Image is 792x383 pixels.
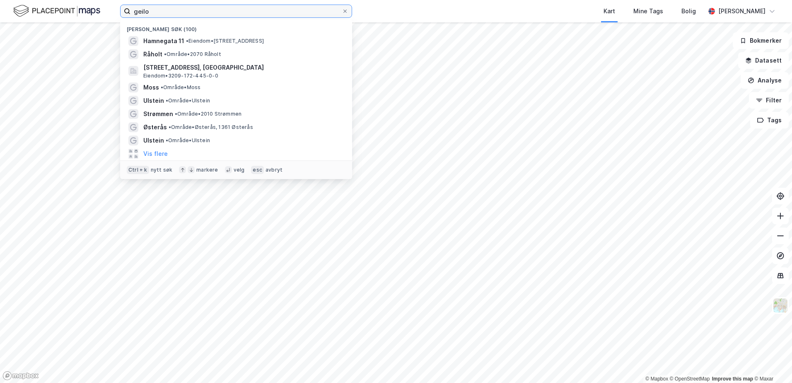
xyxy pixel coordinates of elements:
[670,376,710,382] a: OpenStreetMap
[143,63,342,73] span: [STREET_ADDRESS], [GEOGRAPHIC_DATA]
[681,6,696,16] div: Bolig
[750,112,789,128] button: Tags
[143,36,184,46] span: Hamnegata 11
[741,72,789,89] button: Analyse
[266,167,283,173] div: avbryt
[749,92,789,109] button: Filter
[161,84,200,91] span: Område • Moss
[166,97,210,104] span: Område • Ulstein
[604,6,615,16] div: Kart
[130,5,342,17] input: Søk på adresse, matrikkel, gårdeiere, leietakere eller personer
[143,109,173,119] span: Strømmen
[234,167,245,173] div: velg
[251,166,264,174] div: esc
[127,166,149,174] div: Ctrl + k
[13,4,100,18] img: logo.f888ab2527a4732fd821a326f86c7f29.svg
[166,97,168,104] span: •
[718,6,765,16] div: [PERSON_NAME]
[166,137,210,144] span: Område • Ulstein
[143,73,218,79] span: Eiendom • 3209-172-445-0-0
[161,84,163,90] span: •
[773,298,788,313] img: Z
[143,96,164,106] span: Ulstein
[751,343,792,383] div: Kontrollprogram for chat
[751,343,792,383] iframe: Chat Widget
[645,376,668,382] a: Mapbox
[143,136,164,145] span: Ulstein
[738,52,789,69] button: Datasett
[143,149,168,159] button: Vis flere
[186,38,188,44] span: •
[143,82,159,92] span: Moss
[166,137,168,143] span: •
[151,167,173,173] div: nytt søk
[143,49,162,59] span: Råholt
[2,371,39,381] a: Mapbox homepage
[175,111,241,117] span: Område • 2010 Strømmen
[120,19,352,34] div: [PERSON_NAME] søk (100)
[143,122,167,132] span: Østerås
[164,51,221,58] span: Område • 2070 Råholt
[196,167,218,173] div: markere
[169,124,253,131] span: Område • Østerås, 1361 Østerås
[169,124,171,130] span: •
[175,111,177,117] span: •
[712,376,753,382] a: Improve this map
[733,32,789,49] button: Bokmerker
[633,6,663,16] div: Mine Tags
[164,51,167,57] span: •
[186,38,264,44] span: Eiendom • [STREET_ADDRESS]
